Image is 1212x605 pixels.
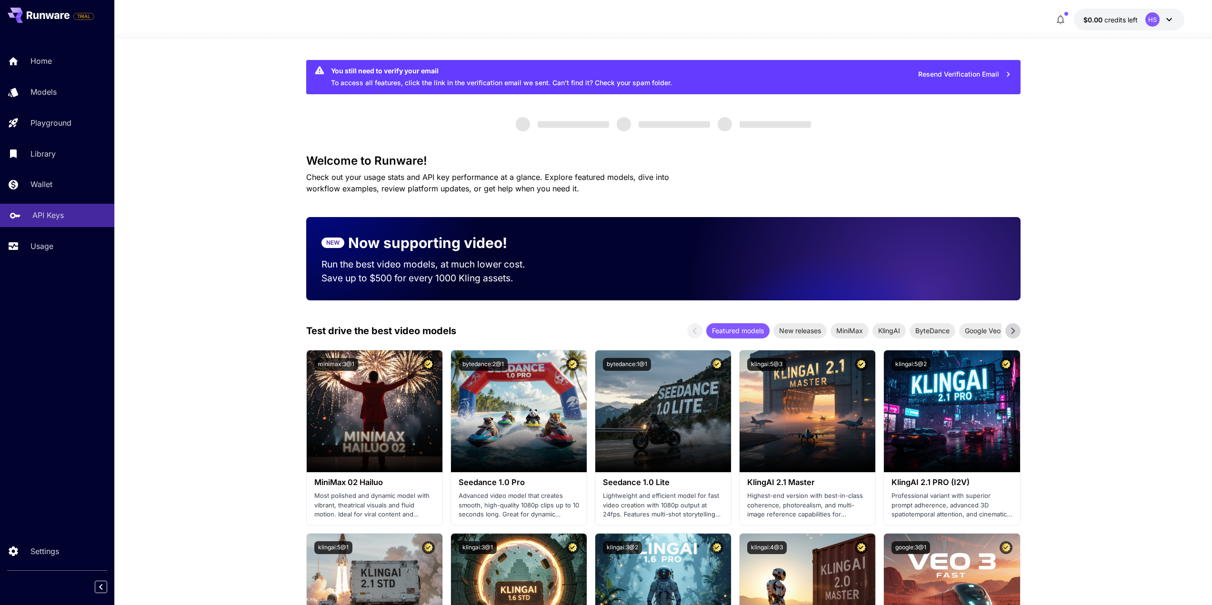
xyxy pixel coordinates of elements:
[348,232,507,254] p: Now supporting video!
[747,358,786,371] button: klingai:5@3
[30,179,52,190] p: Wallet
[913,65,1017,84] button: Resend Verification Email
[459,491,579,519] p: Advanced video model that creates smooth, high-quality 1080p clips up to 10 seconds long. Great f...
[314,491,435,519] p: Most polished and dynamic model with vibrant, theatrical visuals and fluid motion. Ideal for vira...
[1074,9,1184,30] button: $0.00HS
[872,323,906,338] div: KlingAI
[95,581,107,593] button: Collapse sidebar
[306,154,1021,168] h3: Welcome to Runware!
[595,350,731,472] img: alt
[910,326,955,336] span: ByteDance
[773,326,827,336] span: New releases
[1104,16,1138,24] span: credits left
[30,117,71,129] p: Playground
[321,271,543,285] p: Save up to $500 for every 1000 Kling assets.
[891,491,1012,519] p: Professional variant with superior prompt adherence, advanced 3D spatiotemporal attention, and ci...
[1145,12,1160,27] div: HS
[831,323,869,338] div: MiniMax
[747,491,868,519] p: Highest-end version with best-in-class coherence, photorealism, and multi-image reference capabil...
[1000,358,1012,371] button: Certified Model – Vetted for best performance and includes a commercial license.
[740,350,875,472] img: alt
[459,478,579,487] h3: Seedance 1.0 Pro
[314,541,352,554] button: klingai:5@1
[855,358,868,371] button: Certified Model – Vetted for best performance and includes a commercial license.
[891,358,931,371] button: klingai:5@2
[872,326,906,336] span: KlingAI
[891,478,1012,487] h3: KlingAI 2.1 PRO (I2V)
[711,358,723,371] button: Certified Model – Vetted for best performance and includes a commercial license.
[306,324,456,338] p: Test drive the best video models
[891,541,930,554] button: google:3@1
[959,326,1006,336] span: Google Veo
[30,55,52,67] p: Home
[603,358,651,371] button: bytedance:1@1
[747,541,787,554] button: klingai:4@3
[459,541,497,554] button: klingai:3@1
[102,578,114,595] div: Collapse sidebar
[422,541,435,554] button: Certified Model – Vetted for best performance and includes a commercial license.
[32,209,64,221] p: API Keys
[831,326,869,336] span: MiniMax
[422,358,435,371] button: Certified Model – Vetted for best performance and includes a commercial license.
[30,148,56,159] p: Library
[711,541,723,554] button: Certified Model – Vetted for best performance and includes a commercial license.
[706,326,770,336] span: Featured models
[30,86,57,98] p: Models
[459,358,508,371] button: bytedance:2@1
[566,541,579,554] button: Certified Model – Vetted for best performance and includes a commercial license.
[306,172,669,193] span: Check out your usage stats and API key performance at a glance. Explore featured models, dive int...
[314,478,435,487] h3: MiniMax 02 Hailuo
[307,350,442,472] img: alt
[706,323,770,338] div: Featured models
[74,13,94,20] span: TRIAL
[603,491,723,519] p: Lightweight and efficient model for fast video creation with 1080p output at 24fps. Features mult...
[314,358,358,371] button: minimax:3@1
[1000,541,1012,554] button: Certified Model – Vetted for best performance and includes a commercial license.
[73,10,94,22] span: Add your payment card to enable full platform functionality.
[326,238,340,247] p: NEW
[1083,16,1104,24] span: $0.00
[1083,15,1138,25] div: $0.00
[959,323,1006,338] div: Google Veo
[773,323,827,338] div: New releases
[30,240,53,252] p: Usage
[566,358,579,371] button: Certified Model – Vetted for best performance and includes a commercial license.
[30,545,59,557] p: Settings
[331,63,672,91] div: To access all features, click the link in the verification email we sent. Can’t find it? Check yo...
[331,66,672,76] div: You still need to verify your email
[884,350,1020,472] img: alt
[855,541,868,554] button: Certified Model – Vetted for best performance and includes a commercial license.
[603,478,723,487] h3: Seedance 1.0 Lite
[910,323,955,338] div: ByteDance
[747,478,868,487] h3: KlingAI 2.1 Master
[321,258,543,271] p: Run the best video models, at much lower cost.
[451,350,587,472] img: alt
[603,541,642,554] button: klingai:3@2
